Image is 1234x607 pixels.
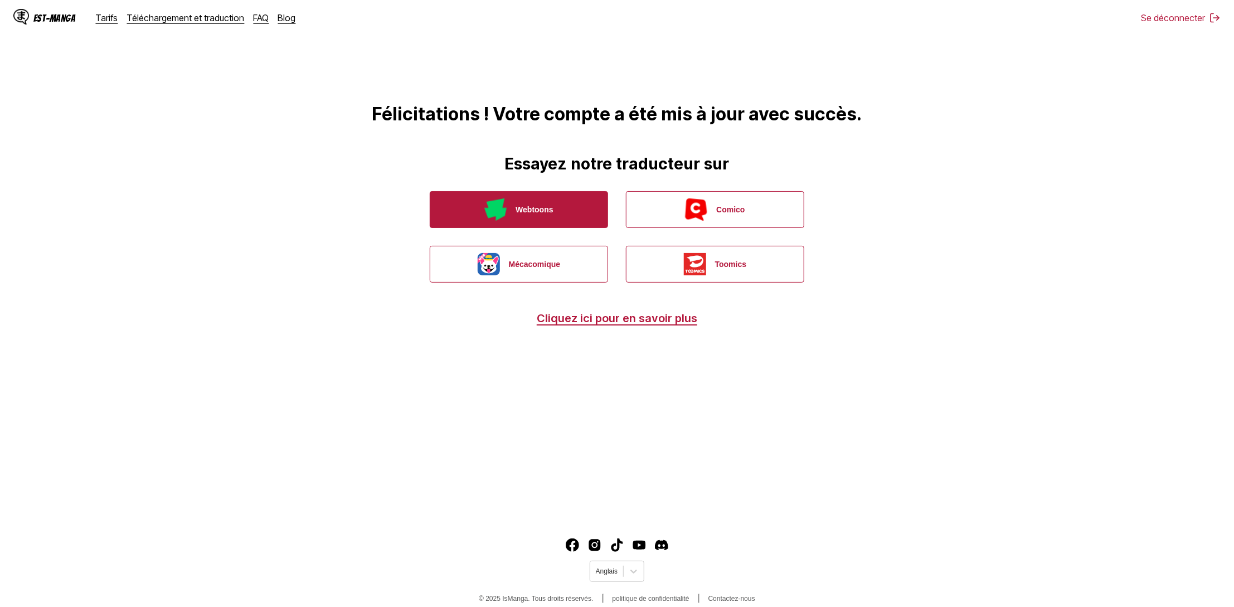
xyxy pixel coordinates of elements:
[1209,12,1221,23] img: se déconnecter
[566,538,579,552] img: Facebook d'IsManga
[430,191,608,228] button: Webtoons
[684,253,706,275] img: Toomics
[1141,12,1205,23] font: Se déconnecter
[254,12,269,23] a: FAQ
[588,538,601,552] img: Instagram d'IsManga
[127,12,245,23] a: Téléchargement et traduction
[479,595,593,603] font: © 2025 IsManga. Tous droits réservés.
[610,538,624,552] a: TikTok
[430,246,608,283] button: Mécacomique
[716,205,745,214] font: Comico
[655,538,668,552] img: Discord d'IsManga
[13,9,96,27] a: Logo d'IsMangaEst-Manga
[505,154,730,173] font: Essayez notre traducteur sur
[613,595,689,603] a: politique de confidentialité
[596,567,597,575] input: Sélectionner la langue
[516,205,553,214] font: Webtoons
[372,103,862,125] font: Félicitations ! Votre compte a été mis à jour avec succès.
[33,13,76,23] font: Est-Manga
[633,538,646,552] a: Youtube
[278,12,296,23] a: Blog
[1141,12,1221,23] button: Se déconnecter
[478,253,500,275] img: Mécacomique
[708,595,755,603] a: Contactez-nous
[610,538,624,552] img: IsManga TikTok
[588,538,601,552] a: Instagram
[566,538,579,552] a: Facebook
[685,198,707,221] img: Comico
[96,12,118,23] a: Tarifs
[484,198,507,221] img: Webtoons
[633,538,646,552] img: IsManga YouTube
[655,538,668,552] a: Discorde
[626,191,804,228] button: Comico
[715,260,747,269] font: Toomics
[509,260,561,269] font: Mécacomique
[537,312,697,325] a: Cliquez ici pour en savoir plus
[626,246,804,283] button: Toomics
[13,9,29,25] img: Logo d'IsManga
